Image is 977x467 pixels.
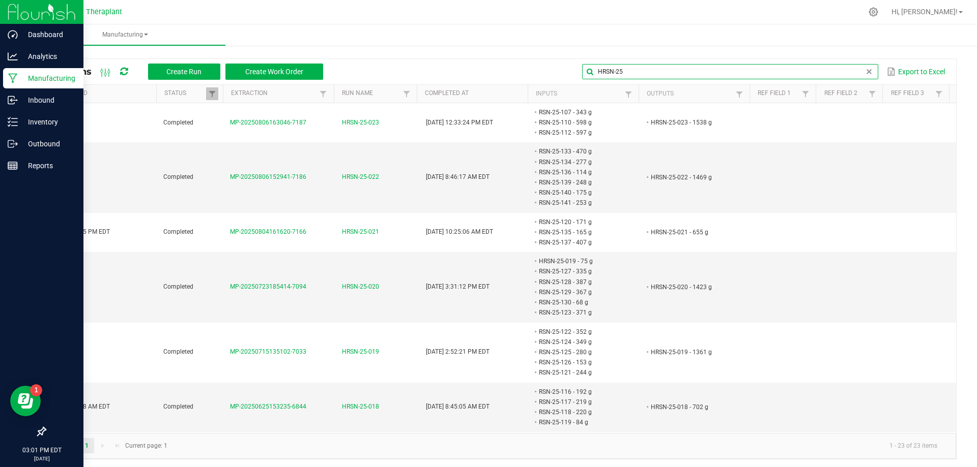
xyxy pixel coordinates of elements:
span: Completed [163,348,193,355]
button: Create Work Order [225,64,323,80]
div: All Runs [53,63,331,80]
p: 03:01 PM EDT [5,446,79,455]
p: Inventory [18,116,79,128]
span: HRSN-25-020 [342,282,379,292]
li: RSN-25-133 - 470 g [537,146,626,157]
span: Completed [163,403,193,410]
a: Completed AtSortable [425,89,524,98]
span: HRSN-25-022 [342,172,379,182]
span: Create Run [166,68,202,76]
a: Run NameSortable [342,89,400,98]
p: Analytics [18,50,79,63]
span: MP-20250715135102-7033 [230,348,306,355]
span: Completed [163,228,193,235]
a: Page 1 [79,438,94,453]
iframe: Resource center [10,386,41,416]
input: Search by Run Name, Extraction, Machine, or Lot Number [582,64,878,79]
kendo-pager: Current page: 1 [45,433,956,459]
inline-svg: Inventory [8,117,18,127]
li: RSN-25-141 - 253 g [537,198,626,208]
a: Filter [206,87,218,100]
span: Completed [163,173,193,180]
button: Create Run [148,64,220,80]
a: Filter [799,87,812,100]
li: HRSN-25-019 - 1361 g [649,347,738,357]
li: RSN-25-116 - 192 g [537,387,626,397]
a: Filter [933,87,945,100]
li: RSN-25-119 - 84 g [537,417,626,427]
li: RSN-25-134 - 277 g [537,157,626,167]
li: RSN-25-126 - 153 g [537,357,626,367]
span: MP-20250806163046-7187 [230,119,306,126]
span: [DATE] 10:25:06 AM EDT [426,228,493,235]
a: Filter [866,87,878,100]
span: [DATE] 8:45:05 AM EDT [426,403,490,410]
li: HRSN-25-022 - 1469 g [649,172,738,182]
li: RSN-25-122 - 352 g [537,327,626,337]
span: Create Work Order [245,68,303,76]
li: RSN-25-112 - 597 g [537,128,626,138]
p: Manufacturing [18,72,79,84]
li: RSN-25-129 - 367 g [537,287,626,297]
p: Inbound [18,94,79,106]
inline-svg: Analytics [8,51,18,61]
li: HRSN-25-023 - 1538 g [649,117,738,128]
span: Theraplant [86,8,122,16]
li: RSN-25-120 - 171 g [537,217,626,227]
li: HRSN-25-020 - 1423 g [649,282,738,292]
span: MP-20250806152941-7186 [230,173,306,180]
li: RSN-25-136 - 114 g [537,167,626,177]
li: HRSN-25-018 - 702 g [649,402,738,412]
span: [DATE] 2:52:21 PM EDT [426,348,490,355]
inline-svg: Outbound [8,139,18,149]
li: RSN-25-123 - 371 g [537,307,626,318]
p: Outbound [18,138,79,150]
span: clear [865,68,873,76]
li: RSN-25-125 - 280 g [537,347,626,357]
a: Filter [622,88,635,101]
iframe: Resource center unread badge [30,384,42,396]
span: HRSN-25-019 [342,347,379,357]
span: Completed [163,283,193,290]
li: HRSN-25-019 - 75 g [537,256,626,266]
li: HRSN-25-021 - 655 g [649,227,738,237]
inline-svg: Dashboard [8,29,18,40]
li: RSN-25-121 - 244 g [537,367,626,378]
a: Filter [317,87,329,100]
span: MP-20250804161620-7166 [230,228,306,235]
li: RSN-25-117 - 219 g [537,397,626,407]
span: [DATE] 12:33:24 PM EDT [426,119,493,126]
a: ScheduledSortable [53,89,152,98]
span: MP-20250625153235-6844 [230,403,306,410]
span: MP-20250723185414-7094 [230,283,306,290]
a: Ref Field 1Sortable [758,89,799,98]
inline-svg: Manufacturing [8,73,18,83]
div: Manage settings [867,7,880,17]
li: RSN-25-135 - 165 g [537,227,626,237]
span: Hi, [PERSON_NAME]! [892,8,958,16]
span: HRSN-25-021 [342,227,379,237]
span: HRSN-25-023 [342,118,379,128]
p: [DATE] [5,455,79,462]
a: Filter [400,87,413,100]
p: Dashboard [18,28,79,41]
li: RSN-25-118 - 220 g [537,407,626,417]
span: Completed [163,119,193,126]
li: RSN-25-130 - 68 g [537,297,626,307]
span: HRSN-25-018 [342,402,379,412]
a: Ref Field 3Sortable [891,89,933,98]
button: Export to Excel [884,63,947,80]
th: Inputs [528,85,639,103]
li: RSN-25-137 - 407 g [537,237,626,247]
span: Manufacturing [24,30,225,39]
p: Reports [18,160,79,172]
a: Manufacturing [24,24,225,46]
a: Ref Field 2Sortable [824,89,866,98]
a: StatusSortable [164,89,206,98]
span: [DATE] 3:31:12 PM EDT [426,283,490,290]
a: ExtractionSortable [231,89,317,98]
li: RSN-25-107 - 343 g [537,107,626,117]
a: Filter [733,88,745,101]
kendo-pager-info: 1 - 23 of 23 items [174,438,945,454]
